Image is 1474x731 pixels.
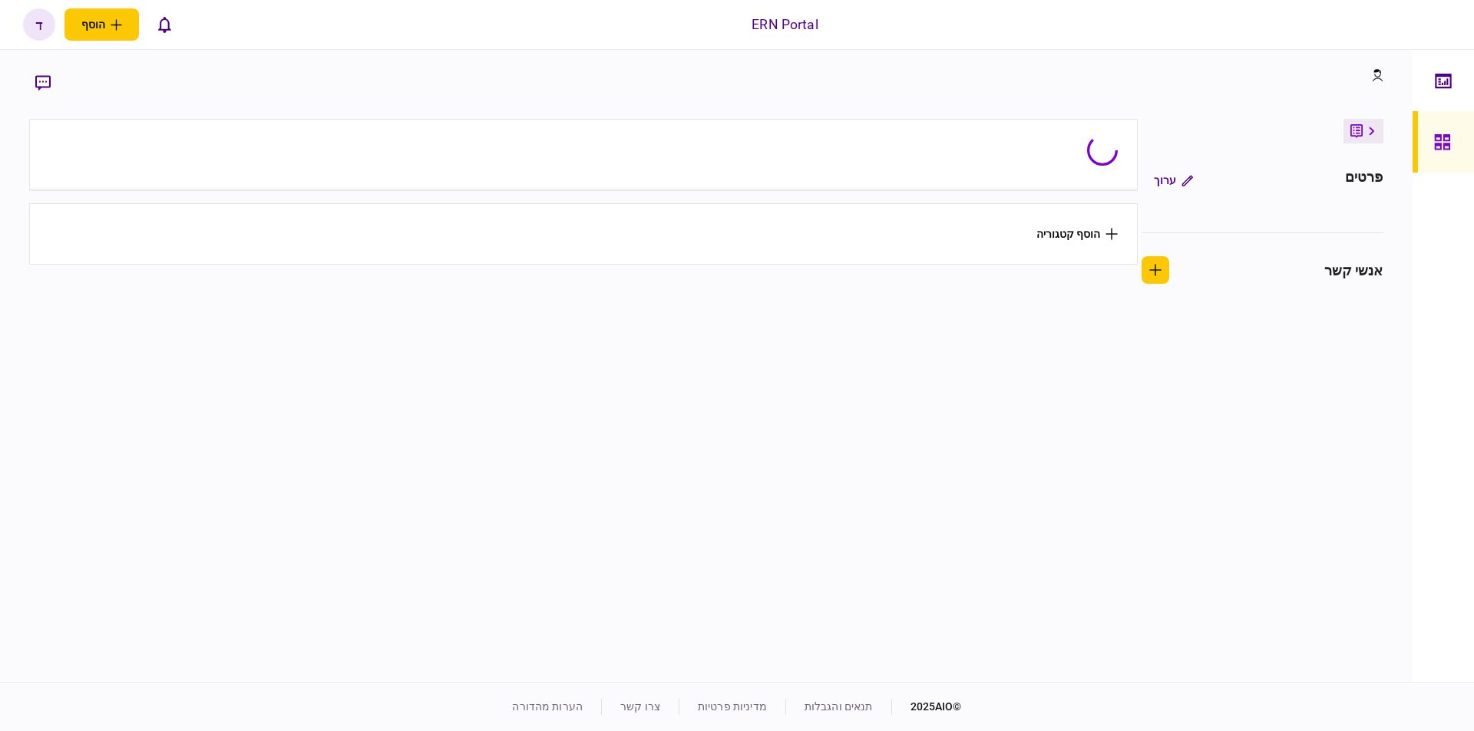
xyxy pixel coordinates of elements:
[891,699,962,715] div: © 2025 AIO
[64,8,139,41] button: פתח תפריט להוספת לקוח
[1142,166,1205,194] button: ערוך
[1036,228,1118,240] button: הוסף קטגוריה
[752,15,818,35] div: ERN Portal
[1345,166,1383,194] div: פרטים
[698,700,767,713] a: מדיניות פרטיות
[148,8,180,41] button: פתח רשימת התראות
[620,700,660,713] a: צרו קשר
[23,8,55,41] button: ד
[1324,260,1383,281] div: אנשי קשר
[512,700,583,713] a: הערות מהדורה
[805,700,873,713] a: תנאים והגבלות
